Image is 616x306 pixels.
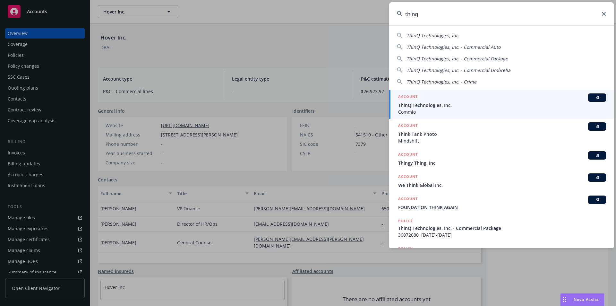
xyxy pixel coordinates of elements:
[398,137,606,144] span: Mindshift
[591,197,603,203] span: BI
[389,214,614,242] a: POLICYThinQ Technologies, Inc. - Commercial Package36072080, [DATE]-[DATE]
[398,93,418,101] h5: ACCOUNT
[398,131,606,137] span: Think Tank Photo
[389,192,614,214] a: ACCOUNTBIFOUNDATION THINK AGAIN
[406,32,459,39] span: ThinQ Technologies, Inc.
[398,245,413,252] h5: POLICY
[389,242,614,269] a: POLICY
[389,119,614,148] a: ACCOUNTBIThink Tank PhotoMindshift
[560,293,604,306] button: Nova Assist
[389,90,614,119] a: ACCOUNTBIThinQ Technologies, Inc.Commio
[398,218,413,224] h5: POLICY
[398,173,418,181] h5: ACCOUNT
[398,151,418,159] h5: ACCOUNT
[398,109,606,115] span: Commio
[560,293,569,306] div: Drag to move
[398,232,606,238] span: 36072080, [DATE]-[DATE]
[406,67,510,73] span: ThinQ Technologies, Inc. - Commercial Umbrella
[389,148,614,170] a: ACCOUNTBIThingy Thing, Inc
[591,95,603,101] span: BI
[398,196,418,203] h5: ACCOUNT
[574,297,599,302] span: Nova Assist
[406,56,508,62] span: ThinQ Technologies, Inc. - Commercial Package
[389,170,614,192] a: ACCOUNTBIWe Think Global Inc.
[398,102,606,109] span: ThinQ Technologies, Inc.
[398,122,418,130] h5: ACCOUNT
[398,204,606,211] span: FOUNDATION THINK AGAIN
[591,175,603,180] span: BI
[398,182,606,188] span: We Think Global Inc.
[591,153,603,158] span: BI
[406,79,476,85] span: ThinQ Technologies, Inc. - Crime
[389,2,614,25] input: Search...
[406,44,501,50] span: ThinQ Technologies, Inc. - Commercial Auto
[398,225,606,232] span: ThinQ Technologies, Inc. - Commercial Package
[398,160,606,166] span: Thingy Thing, Inc
[591,124,603,129] span: BI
